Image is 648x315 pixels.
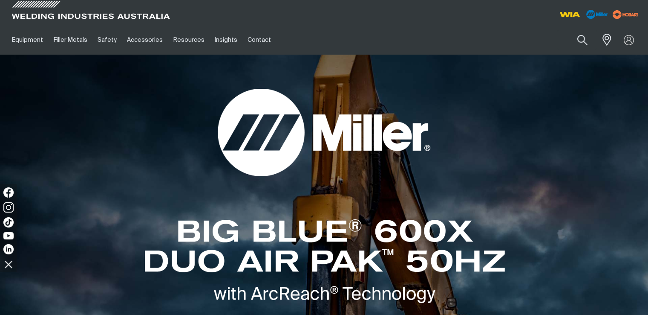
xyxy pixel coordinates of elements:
[48,25,92,55] a: Filler Metals
[7,25,483,55] nav: Main
[7,25,48,55] a: Equipment
[610,8,641,21] img: miller
[3,202,14,213] img: Instagram
[132,219,516,303] img: Miller BIG BLUE® 600X DUO AIR PAK™ 50HZ with ArcReach® Technology
[210,25,242,55] a: Insights
[92,25,122,55] a: Safety
[242,25,276,55] a: Contact
[1,257,16,271] img: hide socials
[3,217,14,227] img: TikTok
[168,25,210,55] a: Resources
[122,25,168,55] a: Accessories
[568,30,597,50] button: Search products
[3,244,14,254] img: LinkedIn
[557,30,597,50] input: Product name or item number...
[3,187,14,198] img: Facebook
[3,232,14,239] img: YouTube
